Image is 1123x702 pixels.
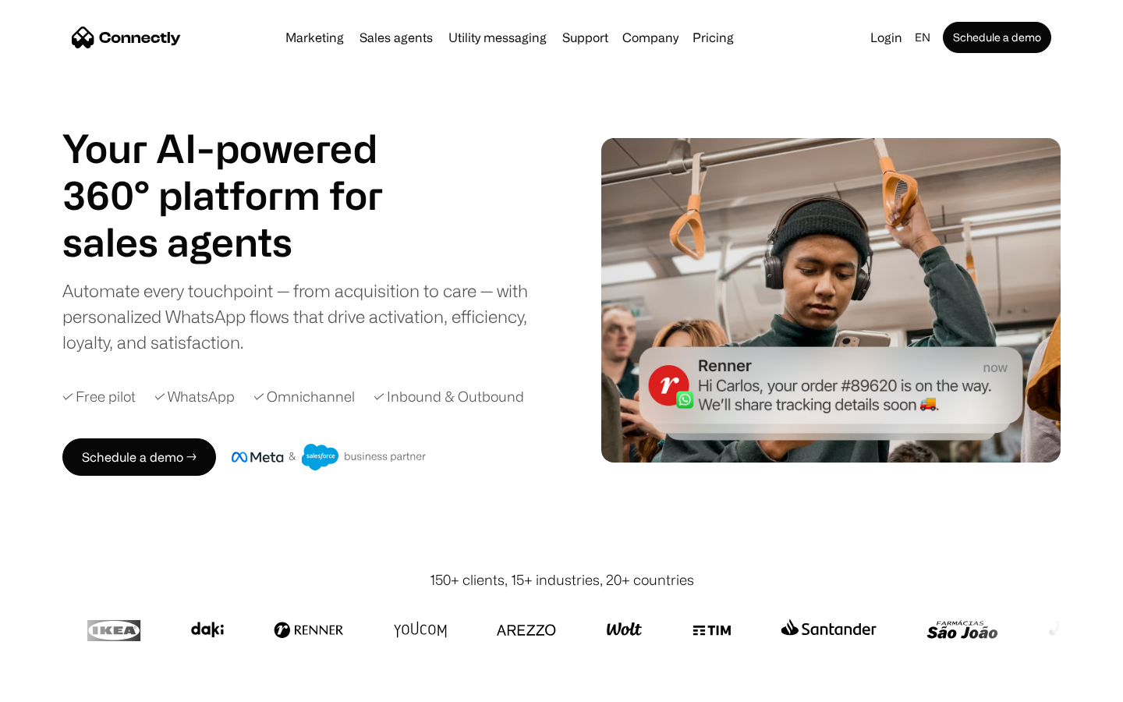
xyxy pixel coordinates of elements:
[31,675,94,697] ul: Language list
[353,31,439,44] a: Sales agents
[943,22,1051,53] a: Schedule a demo
[62,438,216,476] a: Schedule a demo →
[864,27,909,48] a: Login
[622,27,678,48] div: Company
[253,386,355,407] div: ✓ Omnichannel
[556,31,615,44] a: Support
[16,673,94,697] aside: Language selected: English
[430,569,694,590] div: 150+ clients, 15+ industries, 20+ countries
[62,125,421,218] h1: Your AI-powered 360° platform for
[374,386,524,407] div: ✓ Inbound & Outbound
[442,31,553,44] a: Utility messaging
[915,27,930,48] div: en
[62,278,554,355] div: Automate every touchpoint — from acquisition to care — with personalized WhatsApp flows that driv...
[279,31,350,44] a: Marketing
[62,386,136,407] div: ✓ Free pilot
[686,31,740,44] a: Pricing
[232,444,427,470] img: Meta and Salesforce business partner badge.
[62,218,421,265] h1: sales agents
[154,386,235,407] div: ✓ WhatsApp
